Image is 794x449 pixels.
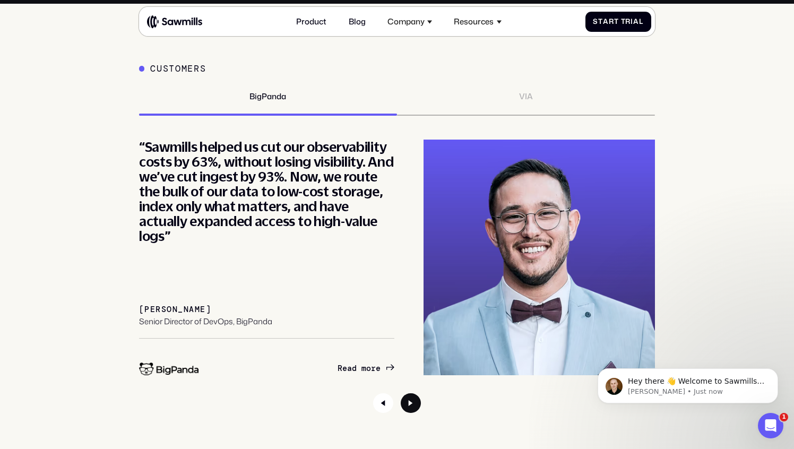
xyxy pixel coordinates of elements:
span: t [614,18,619,26]
span: t [598,18,603,26]
span: a [347,364,352,374]
span: R [338,364,342,374]
iframe: Intercom live chat [758,413,783,438]
div: Company [387,17,425,27]
span: d [352,364,357,374]
div: Resources [448,11,507,32]
div: Resources [454,17,494,27]
a: Readmore [338,364,394,374]
span: r [609,18,614,26]
div: 1 / 2 [139,140,655,375]
span: l [639,18,643,26]
a: Product [290,11,332,32]
iframe: Intercom notifications message [582,346,794,420]
div: VIA [519,92,533,101]
div: [PERSON_NAME] [139,305,211,315]
a: StartTrial [585,12,651,32]
a: Blog [342,11,371,32]
div: BigPanda [249,92,286,101]
div: Senior Director of DevOps, BigPanda [139,317,272,326]
span: i [631,18,633,26]
div: Previous slide [373,393,393,413]
span: o [366,364,371,374]
span: a [633,18,639,26]
div: Next slide [401,393,420,413]
span: S [593,18,598,26]
div: Company [382,11,438,32]
span: m [361,364,366,374]
span: 1 [780,413,788,421]
span: T [621,18,626,26]
span: a [603,18,609,26]
span: e [376,364,381,374]
span: r [371,364,376,374]
span: e [342,364,347,374]
span: r [625,18,631,26]
div: Customers [150,63,206,74]
div: “Sawmills helped us cut our observability costs by 63%, without losing visibility. And we’ve cut ... [139,140,394,244]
